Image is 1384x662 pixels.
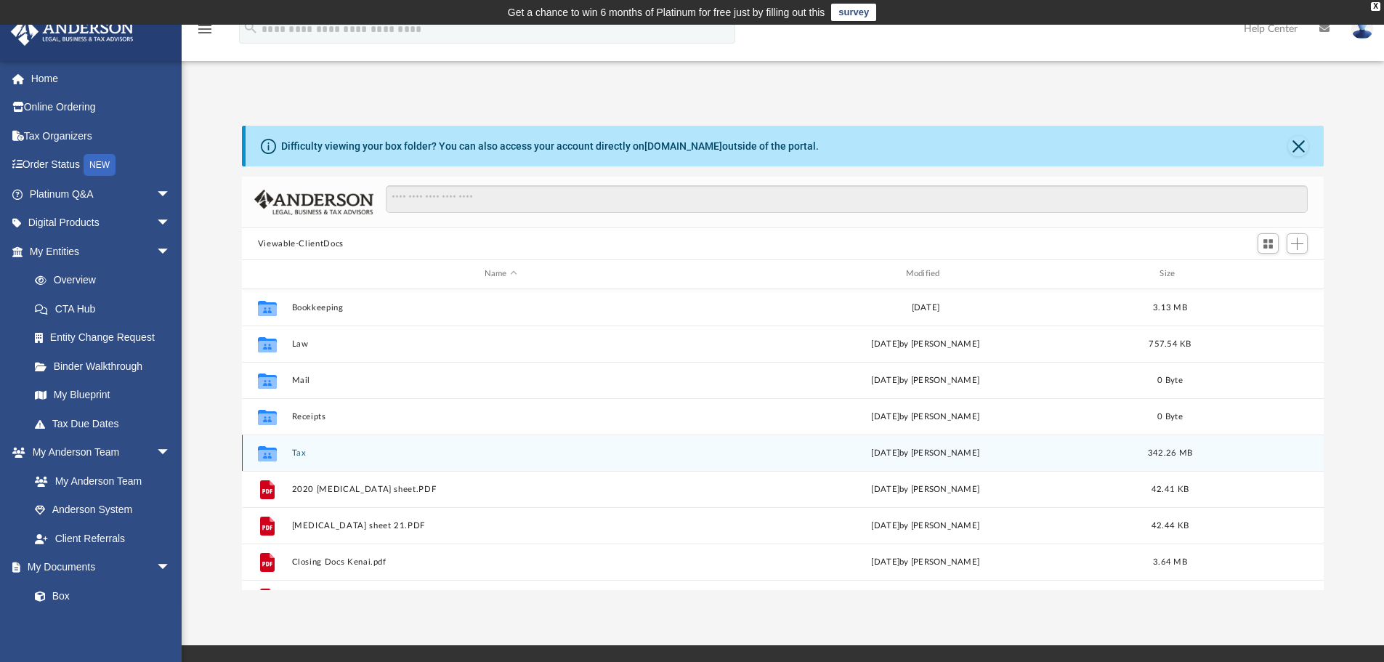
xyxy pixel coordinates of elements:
a: Online Ordering [10,93,193,122]
a: Anderson System [20,496,185,525]
div: grid [242,289,1324,590]
a: CTA Hub [20,294,193,323]
button: Law [291,339,710,349]
div: id [248,267,285,280]
span: [DATE] [871,448,899,456]
input: Search files and folders [386,185,1308,213]
a: Digital Productsarrow_drop_down [10,209,193,238]
span: 3.13 MB [1153,303,1187,311]
a: Client Referrals [20,524,185,553]
a: Box [20,581,178,610]
button: [MEDICAL_DATA] sheet 21.PDF [291,521,710,530]
a: Binder Walkthrough [20,352,193,381]
div: id [1205,267,1307,280]
span: arrow_drop_down [156,237,185,267]
a: survey [831,4,876,21]
a: My Entitiesarrow_drop_down [10,237,193,266]
div: Get a chance to win 6 months of Platinum for free just by filling out this [508,4,825,21]
div: [DATE] by [PERSON_NAME] [716,483,1135,496]
span: arrow_drop_down [156,438,185,468]
button: Tax [291,448,710,458]
div: close [1371,2,1380,11]
a: Tax Organizers [10,121,193,150]
button: Close [1288,136,1308,156]
div: Modified [716,267,1134,280]
span: 3.64 MB [1153,557,1187,565]
a: menu [196,28,214,38]
button: Mail [291,376,710,385]
button: Add [1287,233,1308,254]
div: [DATE] by [PERSON_NAME] [716,374,1135,387]
div: [DATE] by [PERSON_NAME] [716,519,1135,532]
span: 0 Byte [1157,376,1183,384]
span: arrow_drop_down [156,179,185,209]
a: My Blueprint [20,381,185,410]
i: menu [196,20,214,38]
a: Platinum Q&Aarrow_drop_down [10,179,193,209]
div: Difficulty viewing your box folder? You can also access your account directly on outside of the p... [281,139,819,154]
button: Viewable-ClientDocs [258,238,344,251]
button: Closing Docs Kenai.pdf [291,557,710,567]
button: Bookkeeping [291,303,710,312]
button: 2020 [MEDICAL_DATA] sheet.PDF [291,485,710,494]
img: User Pic [1351,18,1373,39]
a: My Documentsarrow_drop_down [10,553,185,582]
div: NEW [84,154,116,176]
div: by [PERSON_NAME] [716,446,1135,459]
span: 342.26 MB [1148,448,1192,456]
a: My Anderson Team [20,467,178,496]
div: Size [1141,267,1199,280]
a: My Anderson Teamarrow_drop_down [10,438,185,467]
button: Switch to Grid View [1258,233,1279,254]
a: Entity Change Request [20,323,193,352]
div: [DATE] [716,301,1135,314]
i: search [243,20,259,36]
img: Anderson Advisors Platinum Portal [7,17,138,46]
a: [DOMAIN_NAME] [644,140,722,152]
div: [DATE] by [PERSON_NAME] [716,555,1135,568]
div: [DATE] by [PERSON_NAME] [716,337,1135,350]
button: Receipts [291,412,710,421]
span: 42.41 KB [1152,485,1189,493]
div: Name [291,267,709,280]
a: Home [10,64,193,93]
a: Overview [20,266,193,295]
a: Tax Due Dates [20,409,193,438]
a: Order StatusNEW [10,150,193,180]
div: [DATE] by [PERSON_NAME] [716,410,1135,423]
span: 0 Byte [1157,412,1183,420]
span: arrow_drop_down [156,553,185,583]
span: arrow_drop_down [156,209,185,238]
a: Meeting Minutes [20,610,185,639]
span: 42.44 KB [1152,521,1189,529]
span: 757.54 KB [1149,339,1191,347]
